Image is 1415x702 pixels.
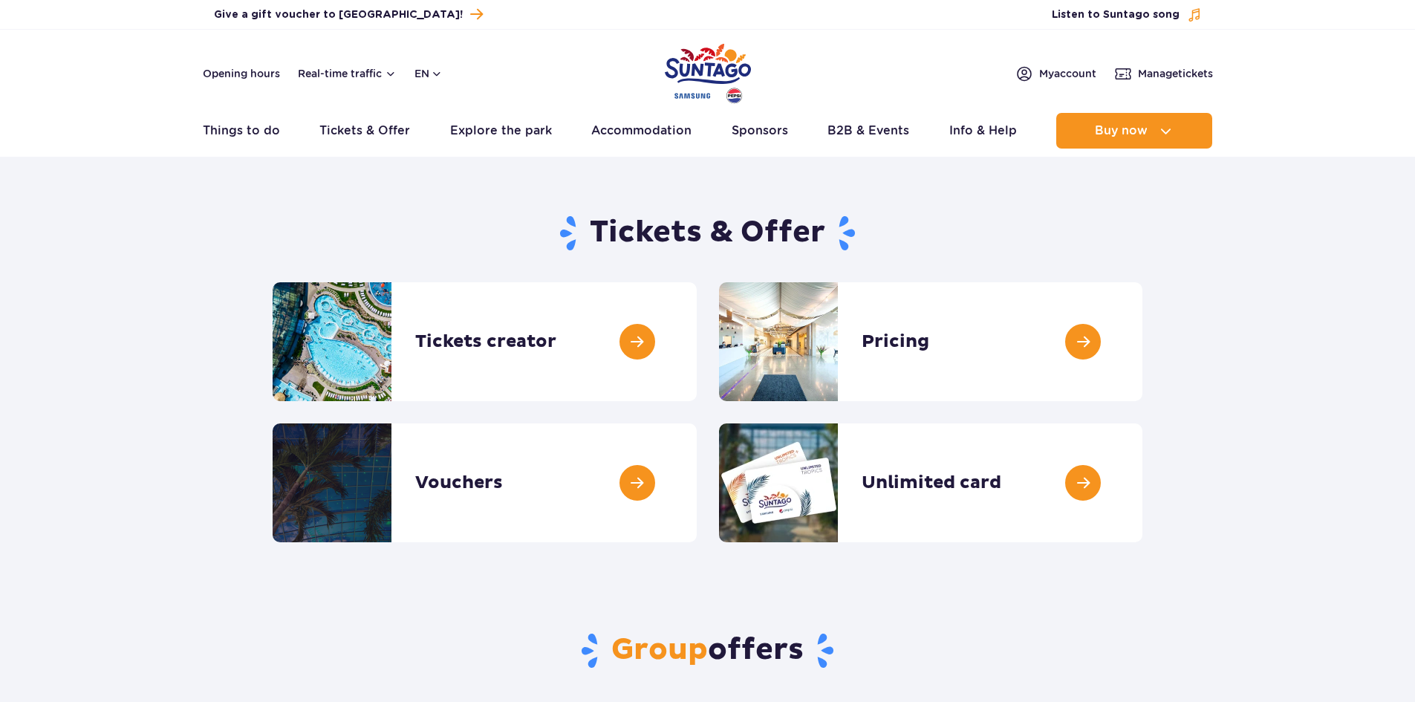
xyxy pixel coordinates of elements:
[732,113,788,149] a: Sponsors
[273,631,1142,670] h2: offers
[319,113,410,149] a: Tickets & Offer
[1095,124,1148,137] span: Buy now
[665,37,751,105] a: Park of Poland
[1052,7,1202,22] button: Listen to Suntago song
[827,113,909,149] a: B2B & Events
[450,113,552,149] a: Explore the park
[203,66,280,81] a: Opening hours
[298,68,397,79] button: Real-time traffic
[214,7,463,22] span: Give a gift voucher to [GEOGRAPHIC_DATA]!
[1052,7,1180,22] span: Listen to Suntago song
[611,631,708,669] span: Group
[1056,113,1212,149] button: Buy now
[591,113,692,149] a: Accommodation
[949,113,1017,149] a: Info & Help
[214,4,483,25] a: Give a gift voucher to [GEOGRAPHIC_DATA]!
[203,113,280,149] a: Things to do
[1039,66,1096,81] span: My account
[273,214,1142,253] h1: Tickets & Offer
[1138,66,1213,81] span: Manage tickets
[1015,65,1096,82] a: Myaccount
[1114,65,1213,82] a: Managetickets
[414,66,443,81] button: en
